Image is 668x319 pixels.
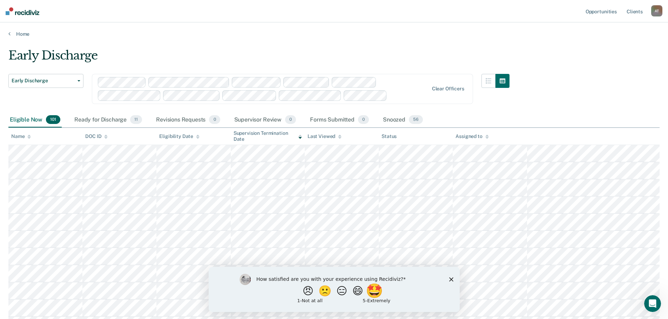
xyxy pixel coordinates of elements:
[11,133,31,139] div: Name
[651,5,662,16] button: AT
[285,115,296,124] span: 0
[409,115,423,124] span: 56
[233,112,298,128] div: Supervisor Review0
[159,133,200,139] div: Eligibility Date
[644,295,661,312] iframe: Intercom live chat
[456,133,488,139] div: Assigned to
[209,115,220,124] span: 0
[432,86,464,92] div: Clear officers
[8,31,660,37] a: Home
[209,267,460,312] iframe: Survey by Kim from Recidiviz
[6,7,39,15] img: Recidiviz
[46,115,60,124] span: 101
[382,133,397,139] div: Status
[234,130,302,142] div: Supervision Termination Date
[382,112,424,128] div: Snoozed56
[8,112,62,128] div: Eligible Now101
[308,133,342,139] div: Last Viewed
[8,48,510,68] div: Early Discharge
[651,5,662,16] div: A T
[155,112,221,128] div: Revisions Requests0
[73,112,143,128] div: Ready for Discharge11
[309,112,370,128] div: Forms Submitted0
[358,115,369,124] span: 0
[130,115,142,124] span: 11
[12,78,75,84] span: Early Discharge
[85,133,108,139] div: DOC ID
[8,74,83,88] button: Early Discharge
